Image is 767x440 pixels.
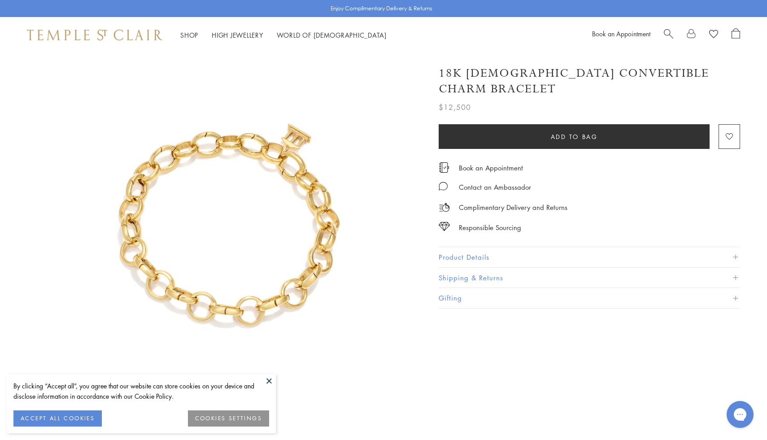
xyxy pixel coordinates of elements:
a: Book an Appointment [459,163,523,173]
a: ShopShop [180,30,198,39]
div: By clicking “Accept all”, you agree that our website can store cookies on your device and disclos... [13,381,269,401]
img: icon_delivery.svg [439,202,450,213]
a: Open Shopping Bag [732,28,740,42]
img: 18K Temple Convertible Charm Bracelet [45,53,417,425]
a: High JewelleryHigh Jewellery [212,30,263,39]
button: Product Details [439,247,740,267]
img: Temple St. Clair [27,30,162,40]
a: World of [DEMOGRAPHIC_DATA]World of [DEMOGRAPHIC_DATA] [277,30,387,39]
a: Search [664,28,673,42]
h1: 18K [DEMOGRAPHIC_DATA] Convertible Charm Bracelet [439,65,740,97]
button: Shipping & Returns [439,268,740,288]
button: COOKIES SETTINGS [188,410,269,427]
a: View Wishlist [709,28,718,42]
p: Complimentary Delivery and Returns [459,202,567,213]
button: ACCEPT ALL COOKIES [13,410,102,427]
span: Add to bag [551,132,598,142]
button: Add to bag [439,124,710,149]
img: icon_sourcing.svg [439,222,450,231]
iframe: Gorgias live chat messenger [722,398,758,431]
button: Gifting [439,288,740,308]
span: $12,500 [439,101,471,113]
nav: Main navigation [180,30,387,41]
p: Enjoy Complimentary Delivery & Returns [331,4,432,13]
div: Contact an Ambassador [459,182,531,193]
img: MessageIcon-01_2.svg [439,182,448,191]
a: Book an Appointment [592,29,650,38]
img: icon_appointment.svg [439,162,449,173]
div: Responsible Sourcing [459,222,521,233]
